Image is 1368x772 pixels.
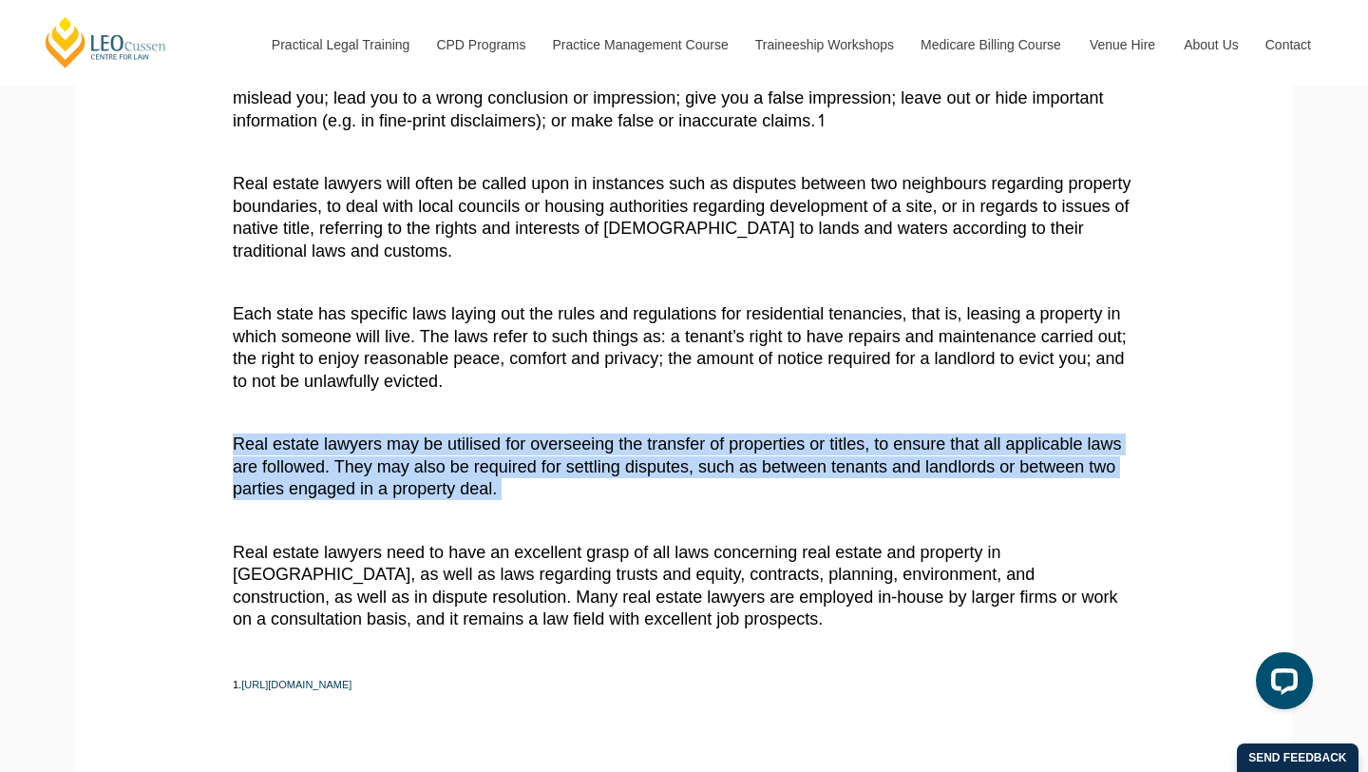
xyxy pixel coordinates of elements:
[233,174,1131,260] span: Real estate lawyers will often be called upon in instances such as disputes between two neighbour...
[241,673,351,692] a: [URL][DOMAIN_NAME]
[233,67,1117,130] span: According to the Australian Competition & Consumer Commission, it is unlawful for real estate age...
[233,679,241,690] span: 1.
[539,4,741,86] a: Practice Management Course
[422,4,538,86] a: CPD Programs
[233,543,1117,628] span: Real estate lawyers need to have an excellent grasp of all laws concerning real estate and proper...
[1251,4,1325,86] a: Contact
[741,4,906,86] a: Traineeship Workshops
[241,679,351,690] span: [URL][DOMAIN_NAME]
[1075,4,1169,86] a: Venue Hire
[233,434,1121,498] span: Real estate lawyers may be utilised for overseeing the transfer of properties or titles, to ensur...
[233,304,1127,390] span: Each state has specific laws laying out the rules and regulations for residential tenancies, that...
[257,4,423,86] a: Practical Legal Training
[1241,645,1320,724] iframe: LiveChat chat widget
[1169,4,1251,86] a: About Us
[906,4,1075,86] a: Medicare Billing Course
[43,15,169,69] a: [PERSON_NAME] Centre for Law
